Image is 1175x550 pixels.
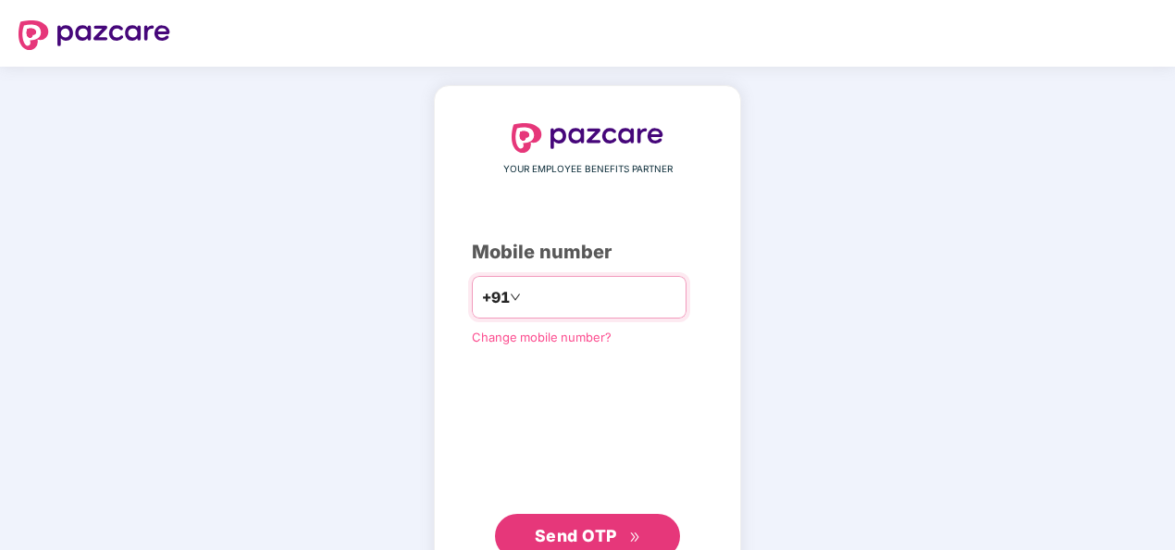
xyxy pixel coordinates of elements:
span: down [510,292,521,303]
span: +91 [482,286,510,309]
span: YOUR EMPLOYEE BENEFITS PARTNER [503,162,673,177]
span: double-right [629,531,641,544]
img: logo [512,123,663,153]
div: Mobile number [472,238,703,267]
img: logo [19,20,170,50]
span: Send OTP [535,526,617,545]
a: Change mobile number? [472,330,612,344]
